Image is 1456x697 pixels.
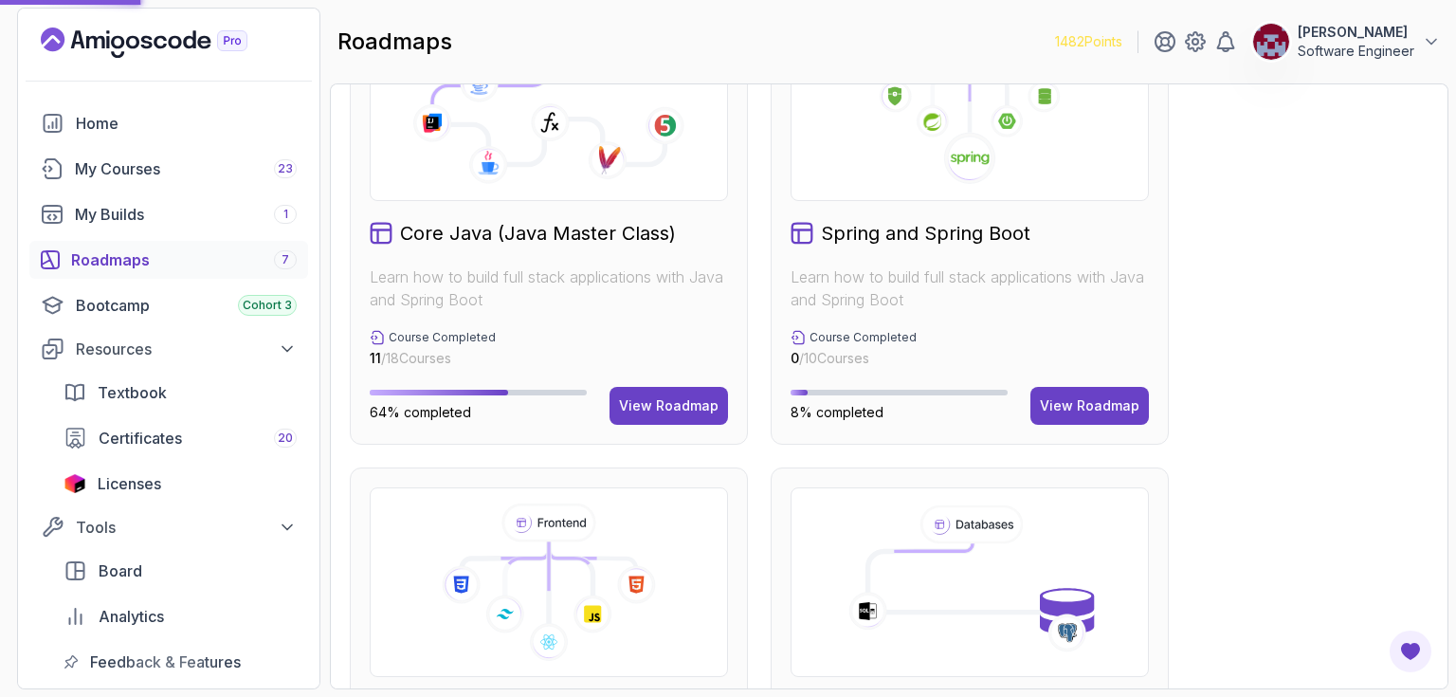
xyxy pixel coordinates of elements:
p: Learn how to build full stack applications with Java and Spring Boot [791,266,1149,311]
div: My Courses [75,157,297,180]
span: Analytics [99,605,164,628]
span: Cohort 3 [243,298,292,313]
a: textbook [52,374,308,412]
span: 11 [370,350,381,366]
span: 1 [283,207,288,222]
span: 7 [282,252,289,267]
a: bootcamp [29,286,308,324]
span: Textbook [98,381,167,404]
button: View Roadmap [1030,387,1149,425]
a: builds [29,195,308,233]
p: [PERSON_NAME] [1298,23,1414,42]
div: Home [76,112,297,135]
span: 64% completed [370,404,471,420]
h2: roadmaps [337,27,452,57]
a: Landing page [41,28,291,58]
p: 1482 Points [1055,32,1122,51]
span: Licenses [98,472,161,495]
button: Open Feedback Button [1388,629,1433,674]
button: Resources [29,332,308,366]
span: Certificates [99,427,182,449]
a: licenses [52,465,308,503]
p: Course Completed [810,330,917,345]
span: Feedback & Features [90,651,241,673]
img: jetbrains icon [64,474,86,493]
a: courses [29,150,308,188]
h2: Core Java (Java Master Class) [400,220,676,247]
p: Learn how to build full stack applications with Java and Spring Boot [370,266,728,311]
a: analytics [52,597,308,635]
div: Resources [76,338,297,360]
p: Software Engineer [1298,42,1414,61]
p: / 18 Courses [370,349,496,368]
a: certificates [52,419,308,457]
a: home [29,104,308,142]
p: Course Completed [389,330,496,345]
div: Roadmaps [71,248,297,271]
button: user profile image[PERSON_NAME]Software Engineer [1252,23,1441,61]
div: View Roadmap [1040,396,1139,415]
div: My Builds [75,203,297,226]
span: 8% completed [791,404,883,420]
p: / 10 Courses [791,349,917,368]
a: board [52,552,308,590]
span: 0 [791,350,799,366]
button: Tools [29,510,308,544]
span: 23 [278,161,293,176]
img: user profile image [1253,24,1289,60]
a: roadmaps [29,241,308,279]
a: feedback [52,643,308,681]
span: 20 [278,431,293,446]
div: Bootcamp [76,294,297,317]
div: View Roadmap [619,396,719,415]
button: View Roadmap [610,387,728,425]
span: Board [99,559,142,582]
h2: Spring and Spring Boot [821,220,1030,247]
div: Tools [76,516,297,539]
